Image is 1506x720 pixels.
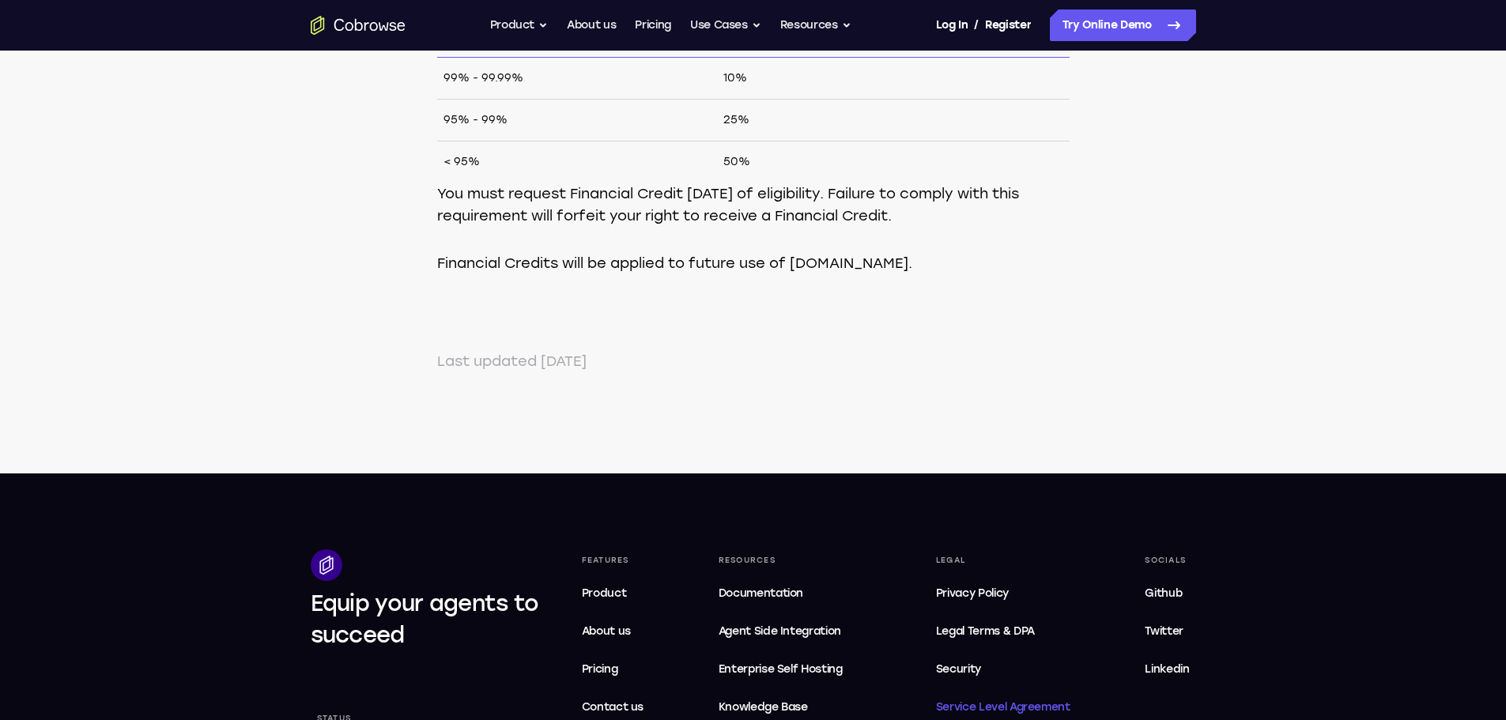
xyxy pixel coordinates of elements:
[936,586,1009,600] span: Privacy Policy
[311,16,406,35] a: Go to the home page
[690,9,761,41] button: Use Cases
[985,9,1031,41] a: Register
[576,654,651,685] a: Pricing
[719,700,808,714] span: Knowledge Base
[717,141,1070,183] td: 50%
[437,252,1070,274] p: Financial Credits will be applied to future use of [DOMAIN_NAME].
[930,616,1077,647] a: Legal Terms & DPA
[974,16,979,35] span: /
[719,660,862,679] span: Enterprise Self Hosting
[437,141,717,183] td: < 95%
[1145,662,1189,676] span: Linkedin
[930,578,1077,609] a: Privacy Policy
[719,586,803,600] span: Documentation
[936,698,1070,717] span: Service Level Agreement
[717,58,1070,100] td: 10%
[582,624,631,638] span: About us
[1145,624,1183,638] span: Twitter
[1145,586,1182,600] span: Github
[582,586,627,600] span: Product
[437,350,1070,372] aside: Last updated [DATE]
[437,183,1070,227] p: You must request Financial Credit [DATE] of eligibility. Failure to comply with this requirement ...
[311,590,539,648] span: Equip your agents to succeed
[936,624,1035,638] span: Legal Terms & DPA
[437,100,717,141] td: 95% - 99%
[780,9,851,41] button: Resources
[930,654,1077,685] a: Security
[490,9,549,41] button: Product
[576,578,651,609] a: Product
[576,549,651,571] div: Features
[437,58,717,100] td: 99% - 99.99%
[712,578,868,609] a: Documentation
[936,662,981,676] span: Security
[582,662,618,676] span: Pricing
[1138,578,1195,609] a: Github
[1138,549,1195,571] div: Socials
[1138,616,1195,647] a: Twitter
[567,9,616,41] a: About us
[576,616,651,647] a: About us
[635,9,671,41] a: Pricing
[719,622,862,641] span: Agent Side Integration
[936,9,968,41] a: Log In
[1050,9,1196,41] a: Try Online Demo
[712,549,868,571] div: Resources
[717,100,1070,141] td: 25%
[712,654,868,685] a: Enterprise Self Hosting
[582,700,644,714] span: Contact us
[930,549,1077,571] div: Legal
[712,616,868,647] a: Agent Side Integration
[1138,654,1195,685] a: Linkedin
